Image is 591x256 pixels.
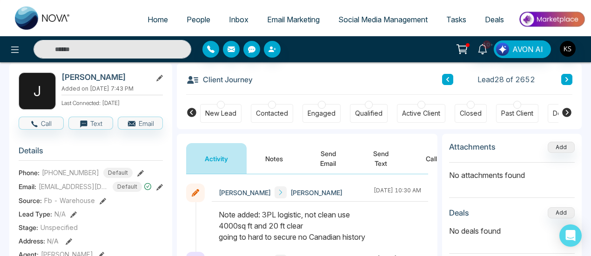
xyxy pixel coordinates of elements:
div: Contacted [256,109,288,118]
span: Phone: [19,168,40,177]
div: Qualified [355,109,383,118]
a: Email Marketing [258,11,329,28]
div: Active Client [402,109,440,118]
span: Home [148,15,168,24]
a: Inbox [220,11,258,28]
a: People [177,11,220,28]
span: Lead 28 of 2652 [477,74,535,85]
span: Email Marketing [267,15,320,24]
span: N/A [47,237,59,245]
p: No attachments found [449,163,575,181]
span: People [187,15,210,24]
div: Closed [460,109,482,118]
h3: Attachments [449,142,496,151]
p: Last Connected: [DATE] [61,97,163,107]
button: Call [19,117,64,130]
h3: Client Journey [186,72,253,86]
a: Home [138,11,177,28]
span: Inbox [229,15,248,24]
button: Call [407,143,456,174]
span: Email: [19,182,36,191]
div: New Lead [205,109,236,118]
span: N/A [54,209,66,219]
button: Add [548,207,575,218]
button: AVON AI [494,40,551,58]
button: Send Email [302,143,355,174]
img: Nova CRM Logo [15,7,71,30]
a: Social Media Management [329,11,437,28]
span: Lead Type: [19,209,52,219]
img: User Avatar [560,41,576,57]
span: [EMAIL_ADDRESS][DOMAIN_NAME] [39,182,108,191]
a: Deals [476,11,513,28]
button: Add [548,142,575,153]
span: Social Media Management [338,15,428,24]
h3: Details [19,146,163,160]
span: [PERSON_NAME] [290,188,343,197]
a: Tasks [437,11,476,28]
span: AVON AI [512,44,543,55]
div: Past Client [501,109,533,118]
div: J [19,72,56,110]
h3: Deals [449,208,469,217]
div: [DATE] 10:30 AM [374,186,421,198]
span: [PHONE_NUMBER] [42,168,99,177]
p: No deals found [449,225,575,236]
button: Text [68,117,114,130]
span: Stage: [19,223,38,232]
button: Activity [186,143,247,174]
p: Added on [DATE] 7:43 PM [61,85,163,93]
span: Unspecified [40,223,78,232]
button: Notes [247,143,302,174]
span: 10+ [483,40,491,49]
button: Send Text [355,143,407,174]
span: Fb - Warehouse [44,196,95,205]
button: Email [118,117,163,130]
a: 10+ [471,40,494,57]
img: Lead Flow [496,43,509,56]
span: Default [113,182,142,192]
img: Market-place.gif [518,9,585,30]
span: Deals [485,15,504,24]
span: Tasks [446,15,466,24]
span: Address: [19,236,59,246]
span: Default [103,168,133,178]
span: [PERSON_NAME] [219,188,271,197]
div: Engaged [308,109,336,118]
span: Source: [19,196,42,205]
span: Add [548,143,575,151]
h2: [PERSON_NAME] [61,72,148,82]
div: Open Intercom Messenger [559,224,582,247]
